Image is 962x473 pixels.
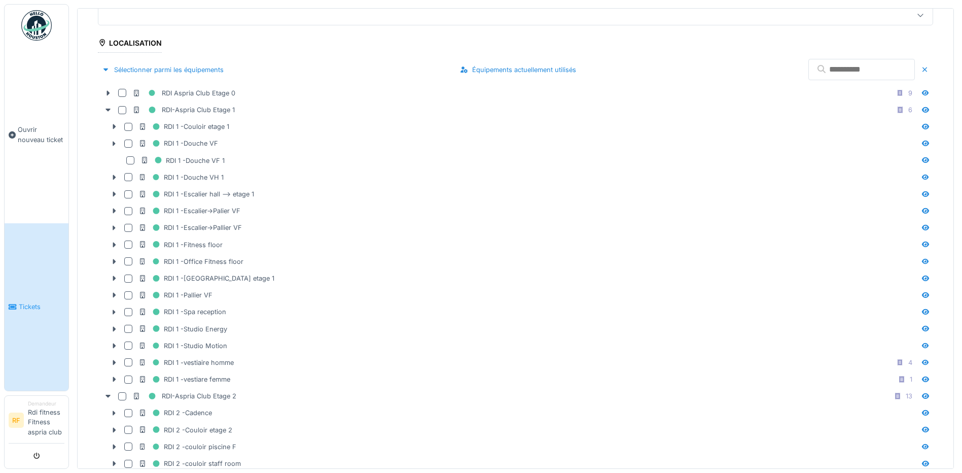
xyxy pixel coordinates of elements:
[908,358,912,367] div: 4
[132,87,235,99] div: RDI Aspria Club Etage 0
[138,441,236,453] div: RDI 2 -couloir piscine F
[132,390,236,402] div: RDI-Aspria Club Etage 2
[138,340,227,352] div: RDI 1 -Studio Motion
[138,188,254,200] div: RDI 1 -Escalier hall --> etage 1
[138,239,223,251] div: RDI 1 -Fitness floor
[138,457,241,470] div: RDI 2 -couloir staff room
[28,400,64,408] div: Demandeur
[9,400,64,444] a: RF DemandeurRdi fitness Fitness aspria club
[908,105,912,115] div: 6
[28,400,64,441] li: Rdi fitness Fitness aspria club
[138,205,240,217] div: RDI 1 -Escalier->Palier VF
[98,63,228,77] div: Sélectionner parmi les équipements
[908,88,912,98] div: 9
[132,104,235,116] div: RDI-Aspria Club Etage 1
[138,424,232,436] div: RDI 2 -Couloir etage 2
[138,407,212,419] div: RDI 2 -Cadence
[138,323,227,335] div: RDI 1 -Studio Energy
[138,171,224,184] div: RDI 1 -Douche VH 1
[138,255,243,268] div: RDI 1 -Office Fitness floor
[906,391,912,401] div: 13
[138,120,229,133] div: RDI 1 -Couloir etage 1
[9,413,24,428] li: RF
[138,221,242,234] div: RDI 1 -Escalier->Pallier VF
[5,46,68,223] a: Ouvrir nouveau ticket
[138,272,274,285] div: RDI 1 -[GEOGRAPHIC_DATA] etage 1
[98,36,162,53] div: Localisation
[140,154,225,167] div: RDI 1 -Douche VF 1
[910,375,912,384] div: 1
[138,356,234,369] div: RDI 1 -vestiaire homme
[138,373,230,386] div: RDI 1 -vestiare femme
[456,63,580,77] div: Équipements actuellement utilisés
[18,125,64,144] span: Ouvrir nouveau ticket
[19,302,64,312] span: Tickets
[138,289,212,301] div: RDI 1 -Pallier VF
[138,306,226,318] div: RDI 1 -Spa reception
[21,10,52,41] img: Badge_color-CXgf-gQk.svg
[5,223,68,391] a: Tickets
[138,137,218,150] div: RDI 1 -Douche VF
